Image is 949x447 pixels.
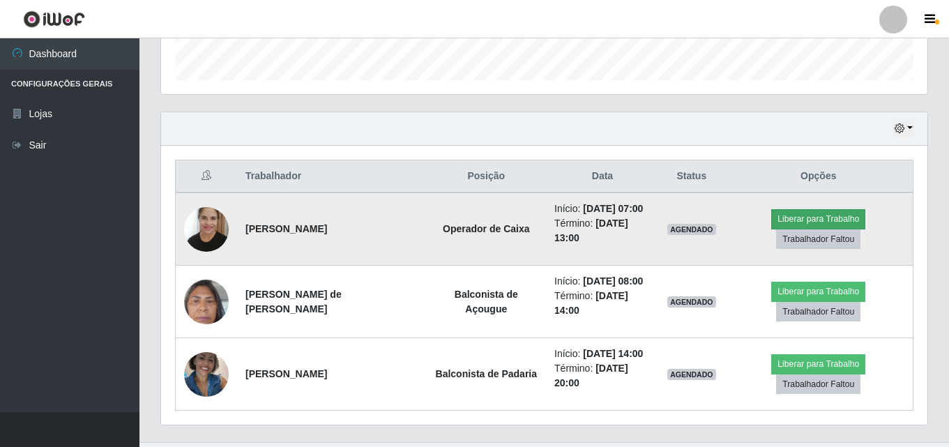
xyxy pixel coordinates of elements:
span: AGENDADO [667,369,716,380]
button: Trabalhador Faltou [776,302,860,321]
th: Opções [724,160,913,193]
li: Início: [554,274,651,289]
button: Liberar para Trabalho [771,354,865,374]
li: Término: [554,361,651,391]
strong: [PERSON_NAME] de [PERSON_NAME] [245,289,342,315]
time: [DATE] 07:00 [583,203,643,214]
th: Posição [427,160,547,193]
strong: [PERSON_NAME] [245,223,327,234]
li: Início: [554,202,651,216]
button: Trabalhador Faltou [776,229,860,249]
th: Data [546,160,659,193]
button: Liberar para Trabalho [771,282,865,301]
li: Término: [554,289,651,318]
span: AGENDADO [667,224,716,235]
button: Liberar para Trabalho [771,209,865,229]
strong: Balconista de Açougue [455,289,518,315]
strong: Balconista de Padaria [436,368,538,379]
img: 1727450734629.jpeg [184,199,229,259]
li: Término: [554,216,651,245]
strong: Operador de Caixa [443,223,530,234]
img: 1706817877089.jpeg [184,272,229,331]
time: [DATE] 14:00 [583,348,643,359]
strong: [PERSON_NAME] [245,368,327,379]
li: Início: [554,347,651,361]
img: 1750528550016.jpeg [184,344,229,404]
button: Trabalhador Faltou [776,374,860,394]
th: Status [659,160,724,193]
span: AGENDADO [667,296,716,308]
th: Trabalhador [237,160,427,193]
img: CoreUI Logo [23,10,85,28]
time: [DATE] 08:00 [583,275,643,287]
